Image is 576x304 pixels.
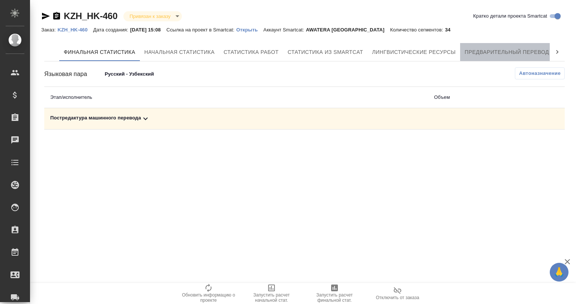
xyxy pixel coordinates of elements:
[52,12,61,21] button: Скопировать ссылку
[390,27,445,33] p: Количество сегментов:
[93,27,130,33] p: Дата создания:
[236,27,263,33] p: Открыть
[44,70,102,79] div: Языковая пара
[64,11,117,21] a: KZH_HK-460
[445,27,456,33] p: 34
[166,27,236,33] p: Ссылка на проект в Smartcat:
[50,114,422,123] div: Toggle Row Expanded
[130,27,166,33] p: [DATE] 15:08
[465,48,549,57] span: Предварительный перевод
[102,68,217,80] div: Русский - Узбекский
[44,87,428,108] th: Этап/исполнитель
[123,11,181,21] div: Привязан к заказу
[57,27,93,33] p: KZH_HK-460
[127,13,172,19] button: Привязан к заказу
[236,26,263,33] a: Открыть
[473,12,547,20] span: Кратко детали проекта Smartcat
[306,27,390,33] p: AWATERA [GEOGRAPHIC_DATA]
[64,48,135,57] span: Финальная статистика
[57,26,93,33] a: KZH_HK-460
[144,48,215,57] span: Начальная статистика
[372,48,456,57] span: Лингвистические ресурсы
[428,87,524,108] th: Объем
[515,67,565,79] button: Автоназначение
[550,263,568,282] button: 🙏
[519,70,561,77] span: Автоназначение
[41,12,50,21] button: Скопировать ссылку для ЯМессенджера
[41,27,57,33] p: Заказ:
[223,48,279,57] span: Статистика работ
[288,48,363,57] span: Статистика из Smartcat
[553,264,565,280] span: 🙏
[263,27,306,33] p: Аккаунт Smartcat:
